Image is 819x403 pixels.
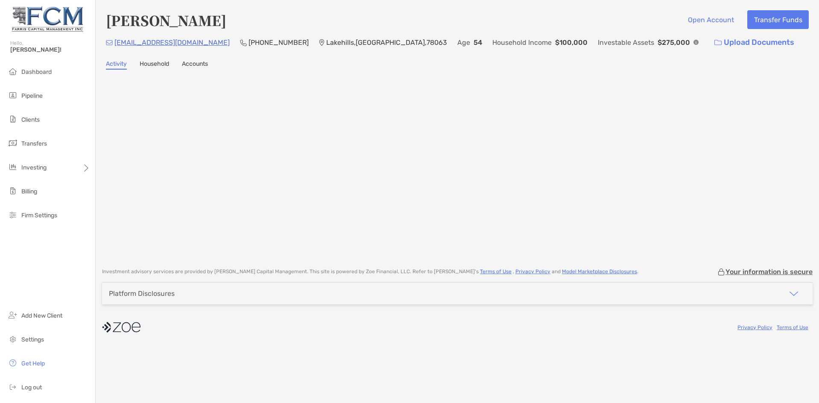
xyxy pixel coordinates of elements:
p: $275,000 [658,37,690,48]
span: Add New Client [21,312,62,319]
span: Pipeline [21,92,43,99]
p: Investment advisory services are provided by [PERSON_NAME] Capital Management . This site is powe... [102,269,638,275]
span: Investing [21,164,47,171]
a: Terms of Use [480,269,512,275]
p: $100,000 [555,37,588,48]
a: Privacy Policy [515,269,550,275]
button: Transfer Funds [747,10,809,29]
span: Dashboard [21,68,52,76]
p: Investable Assets [598,37,654,48]
h4: [PERSON_NAME] [106,10,226,30]
img: Zoe Logo [10,3,85,34]
a: Terms of Use [777,324,808,330]
img: dashboard icon [8,66,18,76]
p: Household Income [492,37,552,48]
div: Platform Disclosures [109,289,175,298]
img: button icon [714,40,722,46]
img: Info Icon [693,40,699,45]
a: Privacy Policy [737,324,772,330]
img: Email Icon [106,40,113,45]
img: clients icon [8,114,18,124]
button: Open Account [681,10,740,29]
img: investing icon [8,162,18,172]
p: Lakehills , [GEOGRAPHIC_DATA] , 78063 [326,37,447,48]
p: [EMAIL_ADDRESS][DOMAIN_NAME] [114,37,230,48]
span: Get Help [21,360,45,367]
a: Household [140,60,169,70]
img: logout icon [8,382,18,392]
p: Age [457,37,470,48]
span: Clients [21,116,40,123]
p: 54 [474,37,482,48]
p: [PHONE_NUMBER] [249,37,309,48]
a: Activity [106,60,127,70]
img: get-help icon [8,358,18,368]
a: Upload Documents [709,33,800,52]
img: pipeline icon [8,90,18,100]
span: Firm Settings [21,212,57,219]
img: icon arrow [789,289,799,299]
img: Phone Icon [240,39,247,46]
a: Model Marketplace Disclosures [562,269,637,275]
span: Settings [21,336,44,343]
a: Accounts [182,60,208,70]
img: Location Icon [319,39,325,46]
span: Billing [21,188,37,195]
img: transfers icon [8,138,18,148]
p: Your information is secure [725,268,813,276]
span: [PERSON_NAME]! [10,46,90,53]
span: Log out [21,384,42,391]
img: billing icon [8,186,18,196]
img: add_new_client icon [8,310,18,320]
img: company logo [102,318,140,337]
img: firm-settings icon [8,210,18,220]
span: Transfers [21,140,47,147]
img: settings icon [8,334,18,344]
